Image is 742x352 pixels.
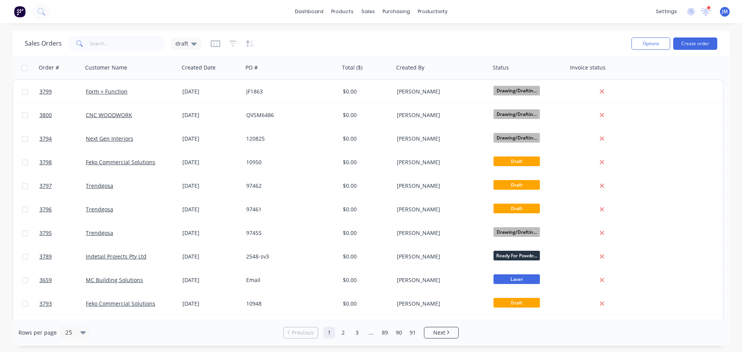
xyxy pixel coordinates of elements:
a: Trendgosa [86,229,113,236]
div: [DATE] [182,182,240,190]
a: Page 90 [393,327,405,338]
a: 3794 [39,127,86,150]
div: [PERSON_NAME] [397,229,483,237]
span: Rows per page [19,329,57,337]
button: Create order [673,37,717,50]
div: Status [493,64,509,71]
div: [PERSON_NAME] [397,111,483,119]
a: dashboard [291,6,327,17]
div: [DATE] [182,88,240,95]
a: Trendgosa [86,206,113,213]
div: PO # [245,64,258,71]
a: 3800 [39,104,86,127]
a: Page 91 [407,327,419,338]
a: Page 89 [379,327,391,338]
span: draft [175,39,188,48]
div: purchasing [379,6,414,17]
div: [DATE] [182,300,240,308]
div: [PERSON_NAME] [397,135,483,143]
div: Email [246,276,332,284]
a: MC Building Solutions [86,276,143,284]
a: Jump forward [365,327,377,338]
span: Draft [494,204,540,213]
div: [DATE] [182,276,240,284]
div: $0.00 [343,229,388,237]
a: Previous page [284,329,318,337]
div: $0.00 [343,182,388,190]
a: 3795 [39,221,86,245]
h1: Sales Orders [25,40,62,47]
span: Draft [494,180,540,190]
span: Next [433,329,445,337]
span: Ready For Powde... [494,251,540,260]
a: 3792 [39,316,86,339]
div: 97462 [246,182,332,190]
a: Trendgosa [86,182,113,189]
div: $0.00 [343,88,388,95]
div: [PERSON_NAME] [397,88,483,95]
a: Form + Function [86,88,128,95]
div: 97461 [246,206,332,213]
span: Drawing/Draftin... [494,109,540,119]
div: 2548-sv3 [246,253,332,260]
a: Next Gen Interiors [86,135,133,142]
span: 3795 [39,229,52,237]
a: Page 1 is your current page [323,327,335,338]
a: Feko Commercial Solutions [86,300,155,307]
div: Created Date [182,64,216,71]
div: [PERSON_NAME] [397,158,483,166]
div: [DATE] [182,229,240,237]
span: 3797 [39,182,52,190]
img: Factory [14,6,26,17]
span: JM [722,8,728,15]
div: [PERSON_NAME] [397,206,483,213]
span: 3799 [39,88,52,95]
span: Drawing/Draftin... [494,86,540,95]
span: Draft [494,156,540,166]
div: $0.00 [343,158,388,166]
div: [PERSON_NAME] [397,300,483,308]
div: $0.00 [343,135,388,143]
div: [DATE] [182,158,240,166]
span: 3798 [39,158,52,166]
div: $0.00 [343,300,388,308]
div: $0.00 [343,111,388,119]
div: 10950 [246,158,332,166]
span: Laser [494,274,540,284]
span: 3659 [39,276,52,284]
div: $0.00 [343,206,388,213]
a: 3799 [39,80,86,103]
div: Customer Name [85,64,127,71]
div: Created By [396,64,424,71]
span: 3800 [39,111,52,119]
span: Drawing/Draftin... [494,227,540,237]
div: [DATE] [182,111,240,119]
div: Order # [39,64,59,71]
span: 3789 [39,253,52,260]
a: 3793 [39,292,86,315]
div: products [327,6,357,17]
div: JF1863 [246,88,332,95]
span: 3793 [39,300,52,308]
a: 3797 [39,174,86,197]
div: Total ($) [342,64,362,71]
div: $0.00 [343,276,388,284]
div: 97455 [246,229,332,237]
div: 10948 [246,300,332,308]
span: 3794 [39,135,52,143]
div: $0.00 [343,253,388,260]
span: Draft [494,298,540,308]
button: Options [631,37,670,50]
a: 3798 [39,151,86,174]
div: Invoice status [570,64,606,71]
a: Page 3 [351,327,363,338]
div: [PERSON_NAME] [397,253,483,260]
a: Indetail Projects Pty Ltd [86,253,146,260]
div: [PERSON_NAME] [397,182,483,190]
div: 120825 [246,135,332,143]
a: Page 2 [337,327,349,338]
a: 3789 [39,245,86,268]
span: Drawing/Draftin... [494,133,540,143]
ul: Pagination [280,327,462,338]
div: productivity [414,6,451,17]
